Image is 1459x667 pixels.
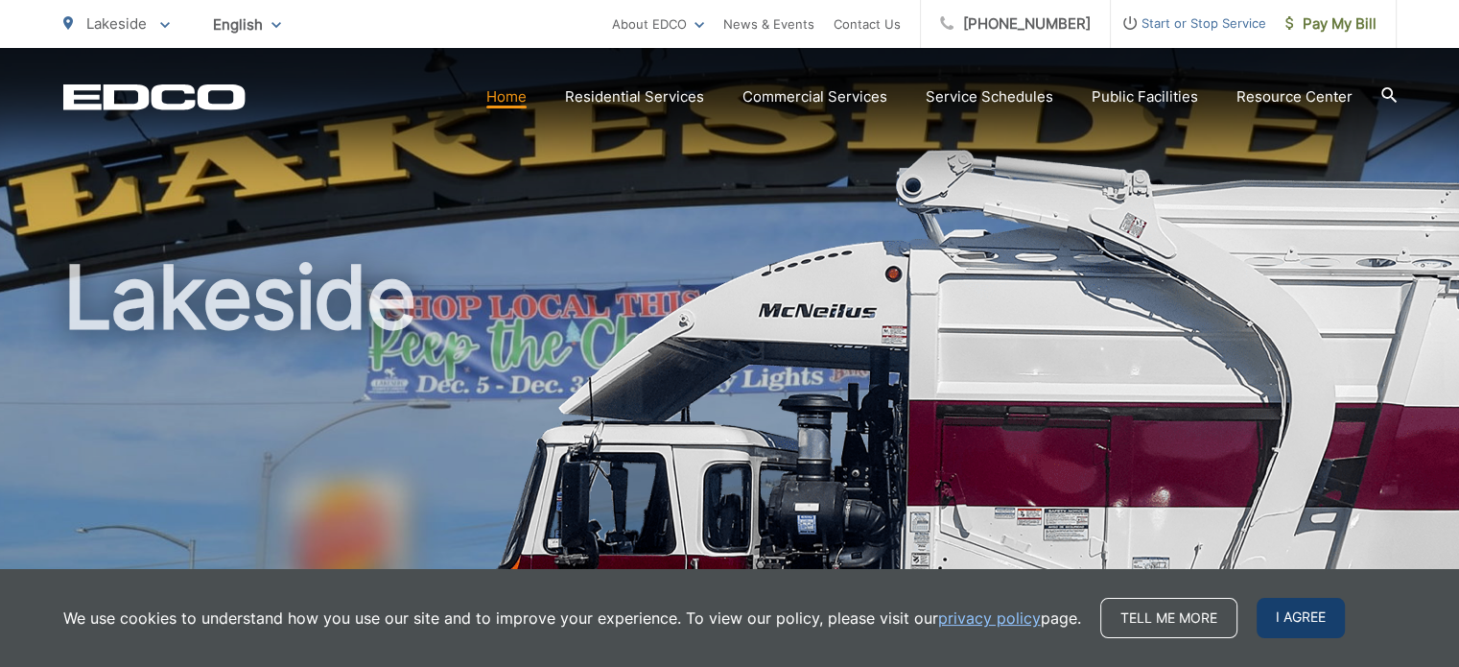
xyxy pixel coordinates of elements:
p: We use cookies to understand how you use our site and to improve your experience. To view our pol... [63,607,1081,630]
a: Service Schedules [926,85,1053,108]
span: Lakeside [86,14,147,33]
span: Pay My Bill [1285,12,1377,36]
a: Home [486,85,527,108]
a: Public Facilities [1092,85,1198,108]
span: I agree [1257,598,1345,638]
a: Contact Us [834,12,901,36]
a: News & Events [723,12,814,36]
a: About EDCO [612,12,704,36]
a: privacy policy [938,607,1041,630]
span: English [199,8,295,41]
a: EDCD logo. Return to the homepage. [63,83,246,110]
a: Residential Services [565,85,704,108]
a: Commercial Services [742,85,887,108]
a: Resource Center [1236,85,1353,108]
a: Tell me more [1100,598,1237,638]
